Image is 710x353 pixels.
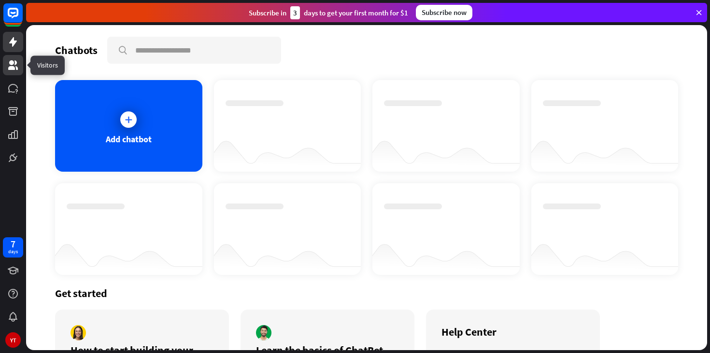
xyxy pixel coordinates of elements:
[416,5,472,20] div: Subscribe now
[11,240,15,248] div: 7
[55,43,98,57] div: Chatbots
[8,4,37,33] button: Open LiveChat chat widget
[71,325,86,340] img: author
[55,286,678,300] div: Get started
[290,6,300,19] div: 3
[3,237,23,258] a: 7 days
[8,248,18,255] div: days
[249,6,408,19] div: Subscribe in days to get your first month for $1
[256,325,271,340] img: author
[441,325,584,339] div: Help Center
[5,332,21,348] div: YT
[106,134,152,145] div: Add chatbot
